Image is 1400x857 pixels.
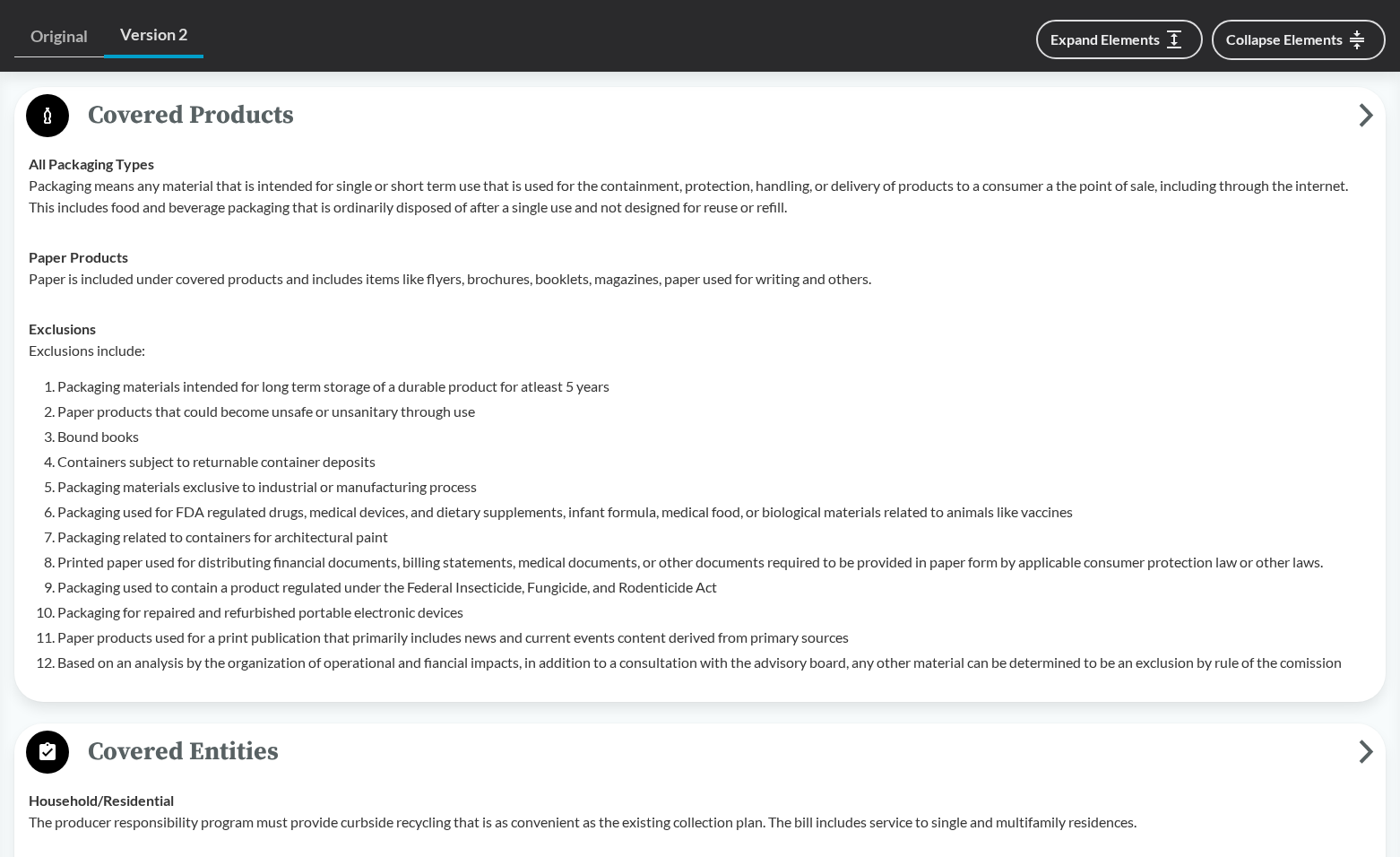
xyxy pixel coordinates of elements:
[1212,20,1386,60] button: Collapse Elements
[57,526,1371,548] li: Packaging related to containers for architectural paint
[57,576,1371,598] li: Packaging used to contain a product regulated under the Federal Insecticide, Fungicide, and Roden...
[57,476,1371,498] li: Packaging materials exclusive to industrial or manufacturing process
[57,376,1371,397] li: Packaging materials intended for long term storage of a durable product for atleast 5 years
[104,14,203,58] a: Version 2
[29,155,154,172] strong: All Packaging Types
[21,730,1379,775] button: Covered Entities
[57,602,1371,623] li: Packaging for repaired and refurbished portable electronic devices
[29,811,1371,833] p: The producer responsibility program must provide curbside recycling that is as convenient as the ...
[69,95,1359,135] span: Covered Products
[29,320,96,337] strong: Exclusions
[14,16,104,57] a: Original
[29,175,1371,218] p: Packaging means any material that is intended for single or short term use that is used for the c...
[29,792,174,809] strong: Household/​Residential
[1036,20,1203,59] button: Expand Elements
[57,551,1371,573] li: Printed paper used for distributing financial documents, billing statements, medical documents, o...
[57,401,1371,422] li: Paper products that could become unsafe or unsanitary through use
[57,652,1371,673] li: Based on an analysis by the organization of operational and fiancial impacts, in addition to a co...
[29,268,1371,290] p: Paper is included under covered products and includes items like flyers, brochures, booklets, mag...
[57,426,1371,447] li: Bound books
[69,731,1359,772] span: Covered Entities
[29,248,128,265] strong: Paper Products
[21,93,1379,139] button: Covered Products
[57,501,1371,523] li: Packaging used for FDA regulated drugs, medical devices, and dietary supplements, infant formula,...
[57,627,1371,648] li: Paper products used for a print publication that primarily includes news and current events conte...
[57,451,1371,472] li: Containers subject to returnable container deposits
[29,340,1371,361] p: Exclusions include:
